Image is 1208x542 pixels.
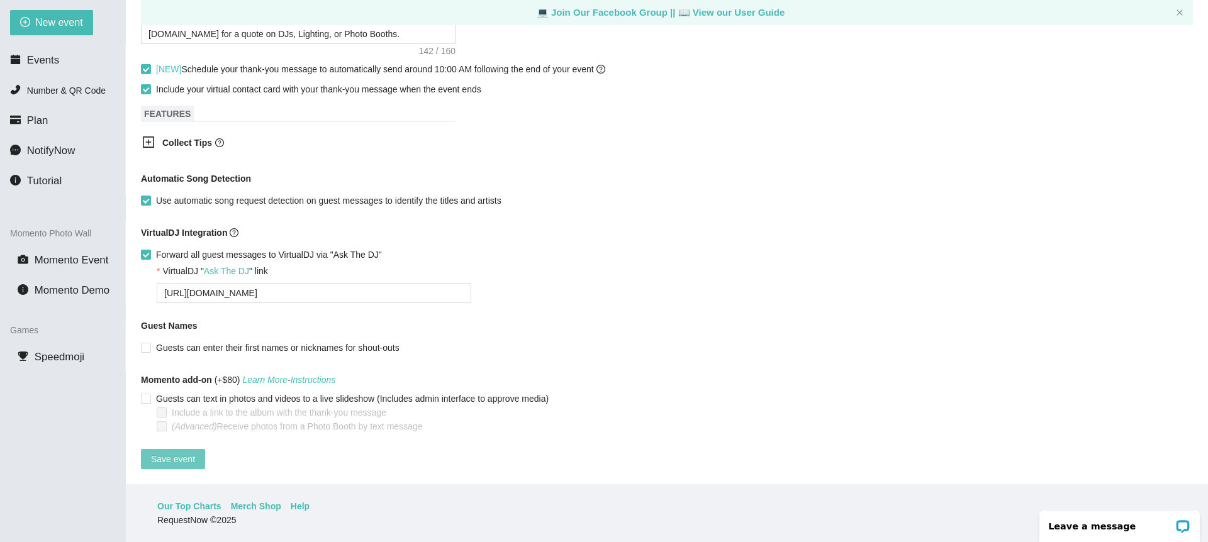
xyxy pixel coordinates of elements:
span: question-circle [215,138,224,147]
span: info-circle [10,175,21,185]
textarea: Thanks for celebrating The Bradleys! Follow @officialdjperfect. Visit [URL][DOMAIN_NAME] for a qu... [141,10,456,44]
span: phone [10,84,21,95]
b: Guest Names [141,321,197,331]
span: laptop [678,7,690,18]
textarea: [URL][DOMAIN_NAME] [157,283,471,303]
span: Speedmoji [35,351,84,363]
span: plus-circle [20,17,30,29]
span: question-circle [596,65,605,74]
span: question-circle [230,228,238,237]
span: credit-card [10,114,21,125]
a: Help [291,499,310,513]
span: Tutorial [27,175,62,187]
span: Guests can text in photos and videos to a live slideshow (Includes admin interface to approve media) [151,392,554,406]
button: plus-circleNew event [10,10,93,35]
a: Learn More [242,375,288,385]
span: Number & QR Code [27,86,106,96]
a: laptop View our User Guide [678,7,785,18]
b: Automatic Song Detection [141,172,251,185]
span: Include a link to the album with the thank-you message [167,406,391,419]
a: Merch Shop [231,499,281,513]
span: (+$80) [141,373,335,387]
span: trophy [18,351,28,362]
div: RequestNow © 2025 [157,513,1173,527]
span: close [1176,9,1183,16]
a: Instructions [291,375,336,385]
span: plus-square [142,136,155,148]
span: Forward all guest messages to VirtualDJ via "Ask The DJ" [151,248,387,262]
span: Receive photos from a Photo Booth by text message [167,419,427,433]
b: Collect Tips [162,138,212,148]
div: Collect Tipsquestion-circle [132,128,447,159]
span: info-circle [18,284,28,295]
span: message [10,145,21,155]
a: laptop Join Our Facebook Group || [537,7,678,18]
i: - [242,375,335,385]
span: NotifyNow [27,145,75,157]
span: Plan [27,114,48,126]
span: [NEW] [156,64,181,74]
span: Use automatic song request detection on guest messages to identify the titles and artists [151,194,506,207]
span: Momento Demo [35,284,109,296]
span: Events [27,54,59,66]
a: Ask The DJ [204,266,249,276]
iframe: LiveChat chat widget [1031,502,1208,542]
button: Save event [141,449,205,469]
span: laptop [537,7,549,18]
span: camera [18,254,28,265]
span: Include your virtual contact card with your thank-you message when the event ends [156,84,481,94]
span: Guests can enter their first names or nicknames for shout-outs [151,341,405,355]
span: FEATURES [141,106,194,122]
span: Save event [151,452,195,466]
span: calendar [10,54,21,65]
div: VirtualDJ " " link [162,264,267,278]
span: New event [35,14,83,30]
button: close [1176,9,1183,17]
a: Our Top Charts [157,499,221,513]
span: Momento Event [35,254,109,266]
span: Schedule your thank-you message to automatically send around 10:00 AM following the end of your e... [156,64,605,74]
b: VirtualDJ Integration [141,228,227,238]
i: (Advanced) [172,421,217,431]
b: Momento add-on [141,375,212,385]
